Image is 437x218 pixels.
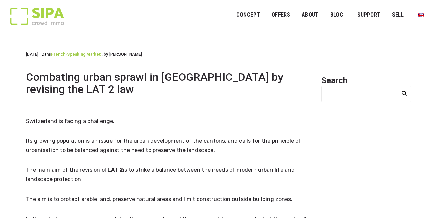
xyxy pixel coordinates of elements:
nav: Primary menu [236,6,427,23]
div: [DATE] [26,51,142,57]
a: ABOUT [297,7,323,23]
a: Switch to [414,8,429,21]
a: Support [353,7,385,23]
a: Blog [326,7,348,23]
h2: Search [321,75,411,86]
span: , by [PERSON_NAME] [102,52,142,57]
a: Sell [387,7,408,23]
img: English [418,13,424,17]
b: LAT 2 [107,167,123,173]
a: OFFERS [267,7,295,23]
a: French-speaking market [51,52,101,57]
span: Dans [41,52,51,57]
span: Its growing population is an issue for the urban development of the cantons, and calls for the pr... [26,138,301,153]
img: Logo [10,8,64,25]
span: The aim is to protect arable land, preserve natural areas and limit construction outside building... [26,196,292,202]
a: Concept [232,7,265,23]
span: The main aim of the revision of is to strike a balance between the needs of modern urban life and... [26,167,295,182]
span: Switzerland is facing a challenge. [26,118,114,124]
h1: Combating urban sprawl in [GEOGRAPHIC_DATA] by revising the LAT 2 law [26,71,313,95]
